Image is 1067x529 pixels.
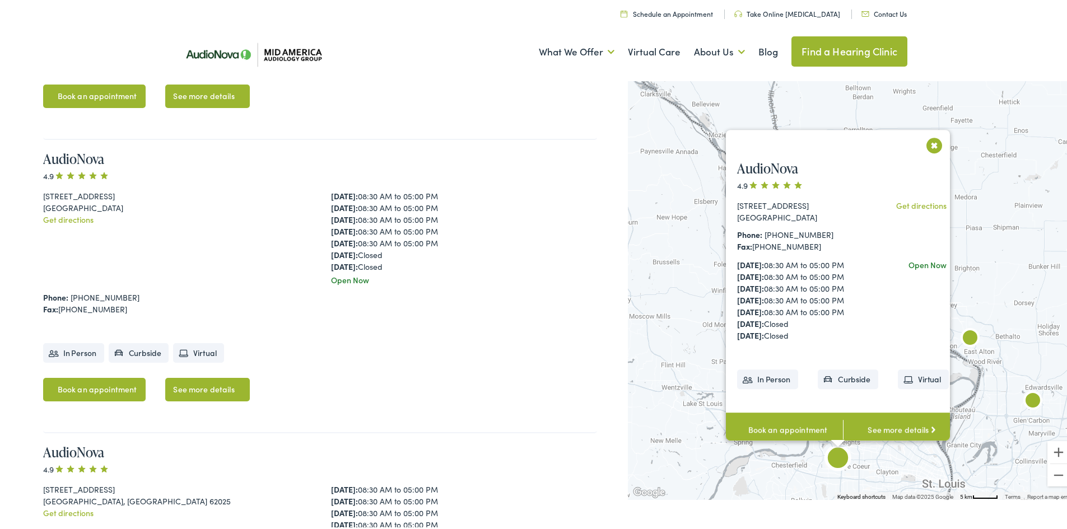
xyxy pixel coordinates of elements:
[957,490,1001,498] button: Map Scale: 5 km per 42 pixels
[737,257,764,268] strong: [DATE]:
[43,82,146,106] a: Book an appointment
[1005,491,1021,498] a: Terms
[43,168,110,179] span: 4.9
[43,188,309,200] div: [STREET_ADDRESS]
[737,227,762,238] strong: Phone:
[908,257,947,269] div: Open Now
[331,247,358,258] strong: [DATE]:
[925,133,944,153] button: Close
[726,410,843,445] a: Book an appointment
[109,341,169,361] li: Curbside
[43,289,68,301] strong: Phone:
[331,493,358,504] strong: [DATE]:
[896,198,947,209] a: Get directions
[861,7,907,16] a: Contact Us
[960,491,972,498] span: 5 km
[737,316,764,327] strong: [DATE]:
[43,493,309,505] div: [GEOGRAPHIC_DATA], [GEOGRAPHIC_DATA] 62025
[737,209,864,221] div: [GEOGRAPHIC_DATA]
[331,212,358,223] strong: [DATE]:
[837,491,886,499] button: Keyboard shortcuts
[892,491,953,498] span: Map data ©2025 Google
[631,483,668,498] img: Google
[737,304,764,315] strong: [DATE]:
[737,257,864,339] div: 08:30 AM to 05:00 PM 08:30 AM to 05:00 PM 08:30 AM to 05:00 PM 08:30 AM to 05:00 PM 08:30 AM to 0...
[734,7,840,16] a: Take Online [MEDICAL_DATA]
[331,517,358,528] strong: [DATE]:
[843,410,960,445] a: See more details
[628,29,681,71] a: Virtual Care
[791,34,907,64] a: Find a Hearing Clinic
[1019,386,1046,413] div: AudioNova
[43,481,309,493] div: [STREET_ADDRESS]
[957,324,984,350] div: AudioNova
[631,483,668,498] a: Open this area in Google Maps (opens a new window)
[331,259,358,270] strong: [DATE]:
[621,7,713,16] a: Schedule an Appointment
[737,367,798,387] li: In Person
[737,269,764,280] strong: [DATE]:
[71,289,139,301] a: [PHONE_NUMBER]
[43,376,146,399] a: Book an appointment
[737,238,752,250] strong: Fax:
[43,200,309,212] div: [GEOGRAPHIC_DATA]
[861,9,869,15] img: utility icon
[43,147,104,166] a: AudioNova
[765,227,833,238] a: [PHONE_NUMBER]
[331,223,358,235] strong: [DATE]:
[694,29,745,71] a: About Us
[331,235,358,246] strong: [DATE]:
[43,505,94,516] a: Get directions
[737,177,804,189] span: 4.9
[734,8,742,15] img: utility icon
[737,157,798,175] a: AudioNova
[43,441,104,459] a: AudioNova
[898,367,949,387] li: Virtual
[165,82,249,106] a: See more details
[331,188,358,199] strong: [DATE]:
[758,29,778,71] a: Blog
[539,29,614,71] a: What We Offer
[737,198,864,209] div: [STREET_ADDRESS]
[331,272,597,284] div: Open Now
[824,444,851,471] div: AudioNova
[43,212,94,223] a: Get directions
[331,188,597,270] div: 08:30 AM to 05:00 PM 08:30 AM to 05:00 PM 08:30 AM to 05:00 PM 08:30 AM to 05:00 PM 08:30 AM to 0...
[331,505,358,516] strong: [DATE]:
[331,200,358,211] strong: [DATE]:
[43,301,58,312] strong: Fax:
[818,367,878,387] li: Curbside
[43,341,104,361] li: In Person
[43,461,110,472] span: 4.9
[737,280,764,292] strong: [DATE]:
[165,376,249,399] a: See more details
[737,238,864,250] div: [PHONE_NUMBER]
[737,292,764,303] strong: [DATE]:
[621,8,627,15] img: utility icon
[43,301,597,313] div: [PHONE_NUMBER]
[737,327,764,339] strong: [DATE]:
[173,341,224,361] li: Virtual
[331,481,358,493] strong: [DATE]:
